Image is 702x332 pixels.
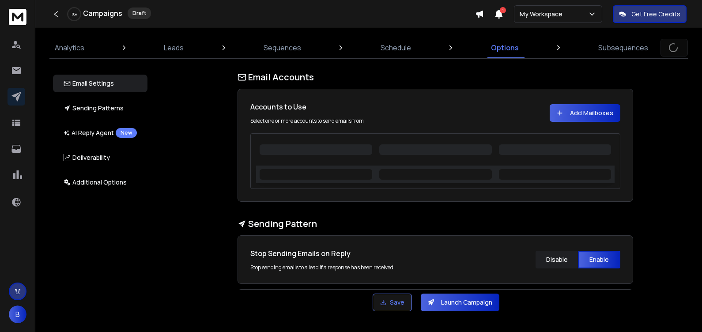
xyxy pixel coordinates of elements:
[486,37,524,58] a: Options
[631,10,680,19] p: Get Free Credits
[381,42,411,53] p: Schedule
[72,11,77,17] p: 0 %
[264,42,301,53] p: Sequences
[9,306,26,323] button: B
[598,42,648,53] p: Subsequences
[520,10,566,19] p: My Workspace
[53,75,147,92] button: Email Settings
[613,5,687,23] button: Get Free Credits
[375,37,416,58] a: Schedule
[64,79,114,88] p: Email Settings
[593,37,653,58] a: Subsequences
[238,71,633,83] h1: Email Accounts
[500,7,506,13] span: 1
[128,8,151,19] div: Draft
[83,8,122,19] h1: Campaigns
[491,42,519,53] p: Options
[55,42,84,53] p: Analytics
[159,37,189,58] a: Leads
[164,42,184,53] p: Leads
[258,37,306,58] a: Sequences
[49,37,90,58] a: Analytics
